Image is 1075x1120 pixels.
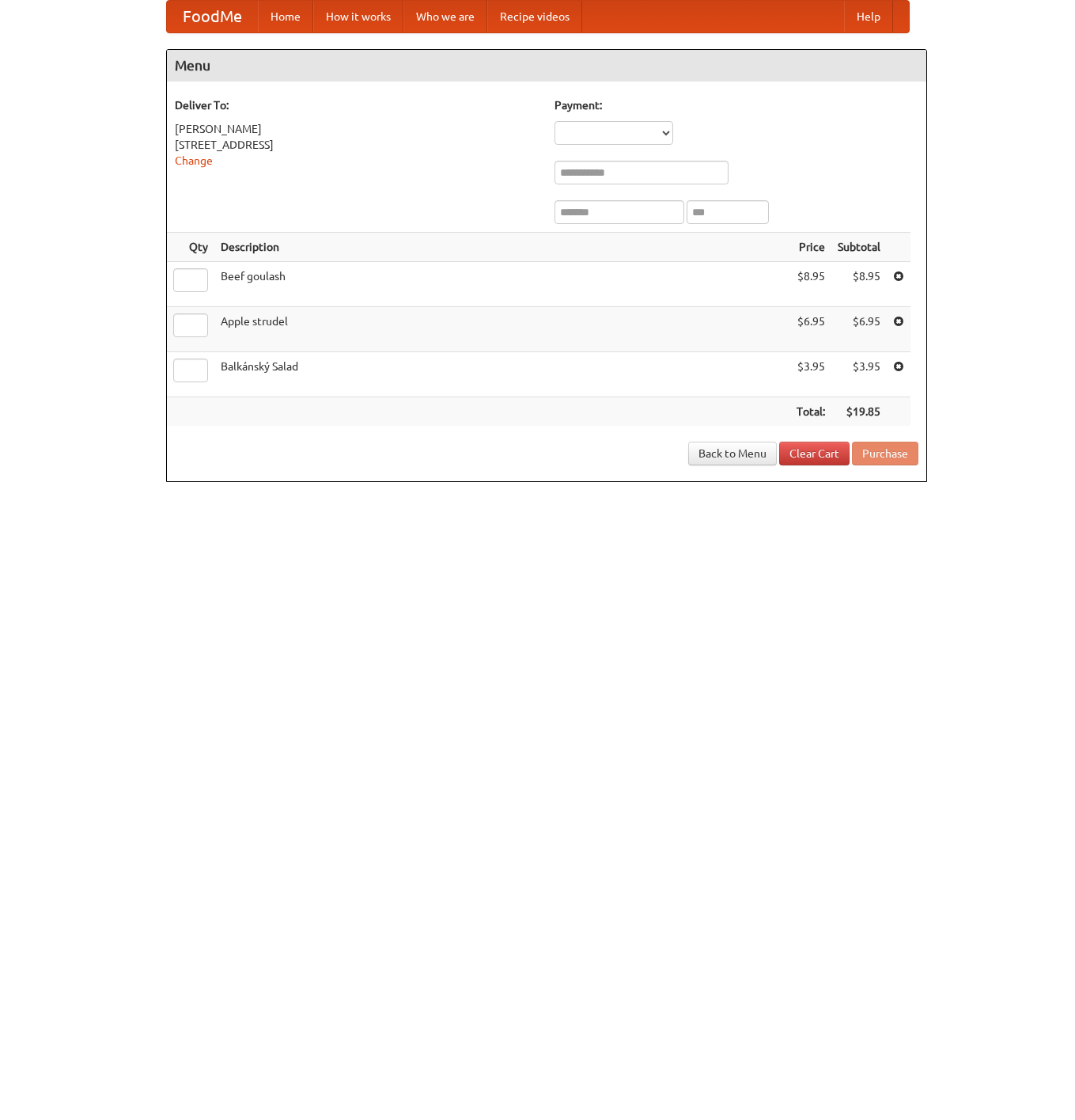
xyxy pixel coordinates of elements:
[831,233,887,262] th: Subtotal
[831,397,887,427] th: $19.85
[313,1,403,32] a: How it works
[403,1,487,32] a: Who we are
[688,442,777,465] a: Back to Menu
[555,97,918,113] h5: Payment:
[790,397,831,427] th: Total:
[175,154,213,167] a: Change
[790,233,831,262] th: Price
[844,1,893,32] a: Help
[779,442,850,465] a: Clear Cart
[487,1,582,32] a: Recipe videos
[167,233,214,262] th: Qty
[790,307,831,352] td: $6.95
[214,352,790,397] td: Balkánský Salad
[175,121,539,137] div: [PERSON_NAME]
[167,50,926,82] h4: Menu
[790,262,831,307] td: $8.95
[831,262,887,307] td: $8.95
[831,352,887,397] td: $3.95
[852,442,918,465] button: Purchase
[214,307,790,352] td: Apple strudel
[175,97,539,113] h5: Deliver To:
[214,233,790,262] th: Description
[790,352,831,397] td: $3.95
[167,1,258,32] a: FoodMe
[258,1,313,32] a: Home
[831,307,887,352] td: $6.95
[214,262,790,307] td: Beef goulash
[175,137,539,153] div: [STREET_ADDRESS]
